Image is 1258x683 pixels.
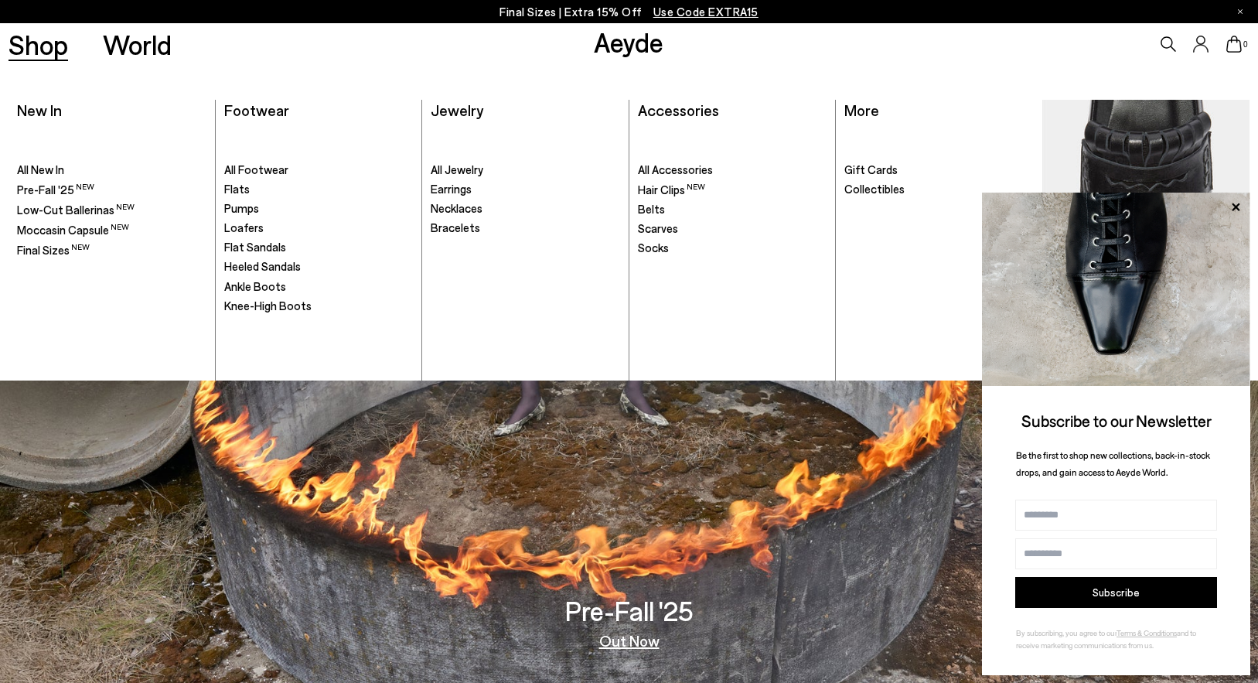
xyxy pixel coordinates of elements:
a: Heeled Sandals [224,259,413,275]
a: Collectibles [844,182,1034,197]
span: Loafers [224,220,264,234]
a: Earrings [431,182,619,197]
span: Moccasin Capsule [17,223,129,237]
p: Final Sizes | Extra 15% Off [499,2,759,22]
a: Aeyde [594,26,663,58]
span: All New In [17,162,64,176]
a: Belts [638,202,827,217]
span: Final Sizes [17,243,90,257]
span: Low-Cut Ballerinas [17,203,135,217]
a: Bracelets [431,220,619,236]
span: Navigate to /collections/ss25-final-sizes [653,5,759,19]
a: Moccasin Capsule [1043,100,1249,372]
a: Final Sizes [17,242,206,258]
a: Shop [9,31,68,58]
span: Ankle Boots [224,279,286,293]
a: Pumps [224,201,413,217]
a: Flat Sandals [224,240,413,255]
a: Ankle Boots [224,279,413,295]
span: Bracelets [431,220,480,234]
span: Socks [638,241,669,254]
span: Collectibles [844,182,905,196]
span: All Footwear [224,162,288,176]
a: Gift Cards [844,162,1034,178]
span: Be the first to shop new collections, back-in-stock drops, and gain access to Aeyde World. [1016,449,1210,478]
a: Low-Cut Ballerinas [17,202,206,218]
a: Accessories [638,101,719,119]
a: Knee-High Boots [224,299,413,314]
span: 0 [1242,40,1249,49]
a: Scarves [638,221,827,237]
a: Footwear [224,101,289,119]
span: Subscribe to our Newsletter [1021,411,1212,430]
span: Pumps [224,201,259,215]
a: Socks [638,241,827,256]
span: All Accessories [638,162,713,176]
a: Necklaces [431,201,619,217]
span: Necklaces [431,201,482,215]
span: Flat Sandals [224,240,286,254]
a: Pre-Fall '25 [17,182,206,198]
span: All Jewelry [431,162,483,176]
span: Belts [638,202,665,216]
a: Jewelry [431,101,483,119]
a: Moccasin Capsule [17,222,206,238]
span: By subscribing, you agree to our [1016,628,1117,637]
img: ca3f721fb6ff708a270709c41d776025.jpg [982,193,1250,386]
span: Knee-High Boots [224,299,312,312]
span: Scarves [638,221,678,235]
a: World [103,31,172,58]
img: Mobile_e6eede4d-78b8-4bd1-ae2a-4197e375e133_900x.jpg [1043,100,1249,372]
span: Earrings [431,182,472,196]
button: Subscribe [1015,577,1217,608]
a: All Jewelry [431,162,619,178]
span: Heeled Sandals [224,259,301,273]
a: Loafers [224,220,413,236]
h3: Pre-Fall '25 [565,597,694,624]
a: More [844,101,879,119]
a: All Footwear [224,162,413,178]
a: Terms & Conditions [1117,628,1177,637]
span: Pre-Fall '25 [17,183,94,196]
a: New In [17,101,62,119]
a: All New In [17,162,206,178]
a: Flats [224,182,413,197]
a: Hair Clips [638,182,827,198]
a: Out Now [599,633,660,648]
a: 0 [1226,36,1242,53]
span: Gift Cards [844,162,898,176]
span: Flats [224,182,250,196]
a: All Accessories [638,162,827,178]
span: Hair Clips [638,183,705,196]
